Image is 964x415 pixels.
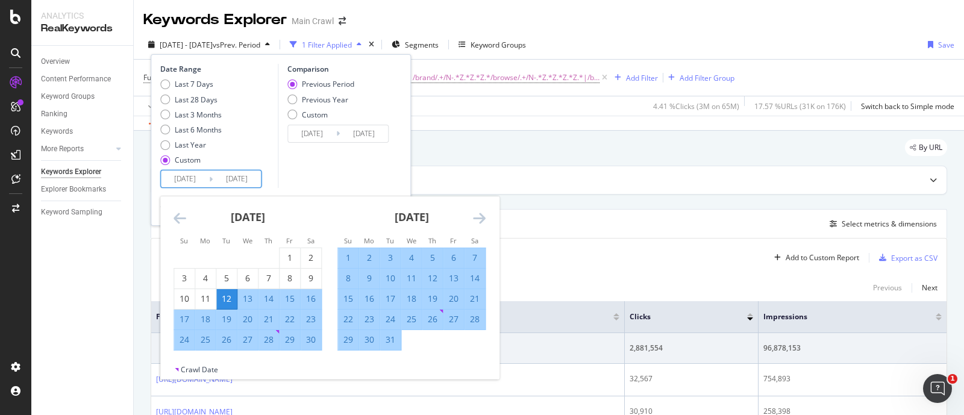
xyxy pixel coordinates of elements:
[338,313,358,325] div: 22
[287,79,354,89] div: Previous Period
[380,329,401,350] td: Selected. Tuesday, December 31, 2024
[231,210,265,224] strong: [DATE]
[380,334,401,346] div: 31
[174,268,195,289] td: Choose Sunday, November 3, 2024 as your check-out date. It’s available.
[401,268,422,289] td: Selected. Wednesday, December 11, 2024
[41,108,67,120] div: Ranking
[380,313,401,325] div: 24
[919,144,942,151] span: By URL
[222,236,230,245] small: Tu
[359,293,380,305] div: 16
[301,309,322,329] td: Selected. Saturday, November 23, 2024
[338,248,359,268] td: Selected. Sunday, December 1, 2024
[216,272,237,284] div: 5
[338,289,359,309] td: Selected. Sunday, December 15, 2024
[237,268,258,289] td: Choose Wednesday, November 6, 2024 as your check-out date. It’s available.
[237,272,258,284] div: 6
[626,73,658,83] div: Add Filter
[401,248,422,268] td: Selected. Wednesday, December 4, 2024
[175,140,206,150] div: Last Year
[258,329,280,350] td: Selected. Thursday, November 28, 2024
[280,252,300,264] div: 1
[380,252,401,264] div: 3
[280,334,300,346] div: 29
[786,254,859,261] div: Add to Custom Report
[195,313,216,325] div: 18
[465,252,485,264] div: 7
[339,17,346,25] div: arrow-right-arrow-left
[41,183,125,196] a: Explorer Bookmarks
[359,272,380,284] div: 9
[922,282,937,293] div: Next
[41,10,124,22] div: Analytics
[160,140,222,150] div: Last Year
[280,293,300,305] div: 15
[301,329,322,350] td: Selected. Saturday, November 30, 2024
[454,35,531,54] button: Keyword Groups
[443,289,465,309] td: Selected. Friday, December 20, 2024
[443,248,465,268] td: Selected. Friday, December 6, 2024
[473,211,486,226] div: Move forward to switch to the next month.
[41,55,125,68] a: Overview
[175,79,213,89] div: Last 7 Days
[443,313,464,325] div: 27
[175,155,201,165] div: Custom
[874,248,937,267] button: Export as CSV
[292,15,334,27] div: Main Crawl
[471,236,478,245] small: Sa
[465,268,486,289] td: Selected. Saturday, December 14, 2024
[264,236,272,245] small: Th
[428,236,436,245] small: Th
[174,309,195,329] td: Selected. Sunday, November 17, 2024
[213,170,261,187] input: End Date
[610,70,658,85] button: Add Filter
[302,40,352,50] div: 1 Filter Applied
[258,268,280,289] td: Choose Thursday, November 7, 2024 as your check-out date. It’s available.
[258,289,280,309] td: Selected. Thursday, November 14, 2024
[195,334,216,346] div: 25
[307,236,315,245] small: Sa
[160,95,222,105] div: Last 28 Days
[422,268,443,289] td: Selected. Thursday, December 12, 2024
[387,35,443,54] button: Segments
[401,252,422,264] div: 4
[160,110,222,120] div: Last 3 Months
[301,268,322,289] td: Choose Saturday, November 9, 2024 as your check-out date. It’s available.
[443,252,464,264] div: 6
[156,311,595,322] span: Full URL
[287,95,354,105] div: Previous Year
[174,289,195,309] td: Choose Sunday, November 10, 2024 as your check-out date. It’s available.
[405,40,439,50] span: Segments
[465,248,486,268] td: Selected. Saturday, December 7, 2024
[143,72,170,83] span: Full URL
[338,252,358,264] div: 1
[948,374,957,384] span: 1
[386,236,394,245] small: Tu
[237,329,258,350] td: Selected. Wednesday, November 27, 2024
[280,289,301,309] td: Selected. Friday, November 15, 2024
[338,293,358,305] div: 15
[195,268,216,289] td: Choose Monday, November 4, 2024 as your check-out date. It’s available.
[301,252,321,264] div: 2
[340,125,388,142] input: End Date
[174,211,186,226] div: Move backward to switch to the previous month.
[174,313,195,325] div: 17
[380,268,401,289] td: Selected. Tuesday, December 10, 2024
[41,166,101,178] div: Keywords Explorer
[825,217,937,231] button: Select metrics & dimensions
[630,311,729,322] span: Clicks
[359,252,380,264] div: 2
[195,289,216,309] td: Choose Monday, November 11, 2024 as your check-out date. It’s available.
[338,272,358,284] div: 8
[301,313,321,325] div: 23
[663,70,734,85] button: Add Filter Group
[680,73,734,83] div: Add Filter Group
[41,206,125,219] a: Keyword Sampling
[41,73,125,86] a: Content Performance
[41,183,106,196] div: Explorer Bookmarks
[174,272,195,284] div: 3
[422,272,443,284] div: 12
[450,236,457,245] small: Fr
[763,373,942,384] div: 754,893
[856,96,954,116] button: Switch back to Simple mode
